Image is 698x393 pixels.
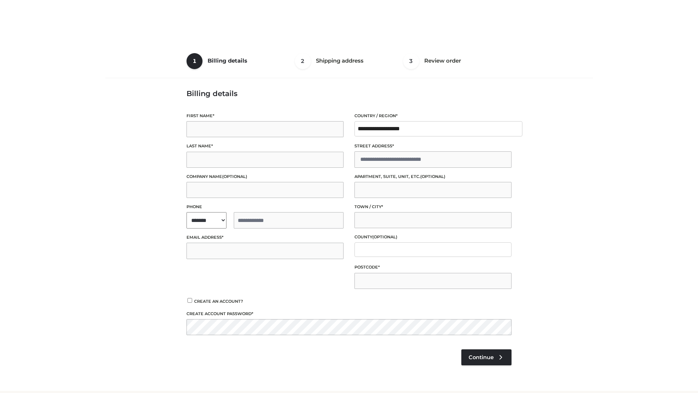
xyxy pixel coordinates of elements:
span: Create an account? [194,299,243,304]
input: Create an account? [186,298,193,303]
label: Country / Region [354,112,512,119]
span: 1 [186,53,202,69]
label: Last name [186,143,344,150]
label: Street address [354,143,512,150]
span: Billing details [208,57,247,64]
span: Shipping address [316,57,364,64]
span: 2 [295,53,311,69]
span: (optional) [420,174,445,179]
span: 3 [403,53,419,69]
label: Apartment, suite, unit, etc. [354,173,512,180]
label: Create account password [186,310,512,317]
label: Phone [186,203,344,210]
span: (optional) [372,234,397,239]
label: Town / City [354,203,512,210]
label: County [354,234,512,241]
label: First name [186,112,344,119]
a: Continue [461,349,512,365]
label: Email address [186,234,344,241]
span: Review order [424,57,461,64]
label: Company name [186,173,344,180]
label: Postcode [354,264,512,271]
h3: Billing details [186,89,512,98]
span: Continue [469,354,494,361]
span: (optional) [222,174,247,179]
